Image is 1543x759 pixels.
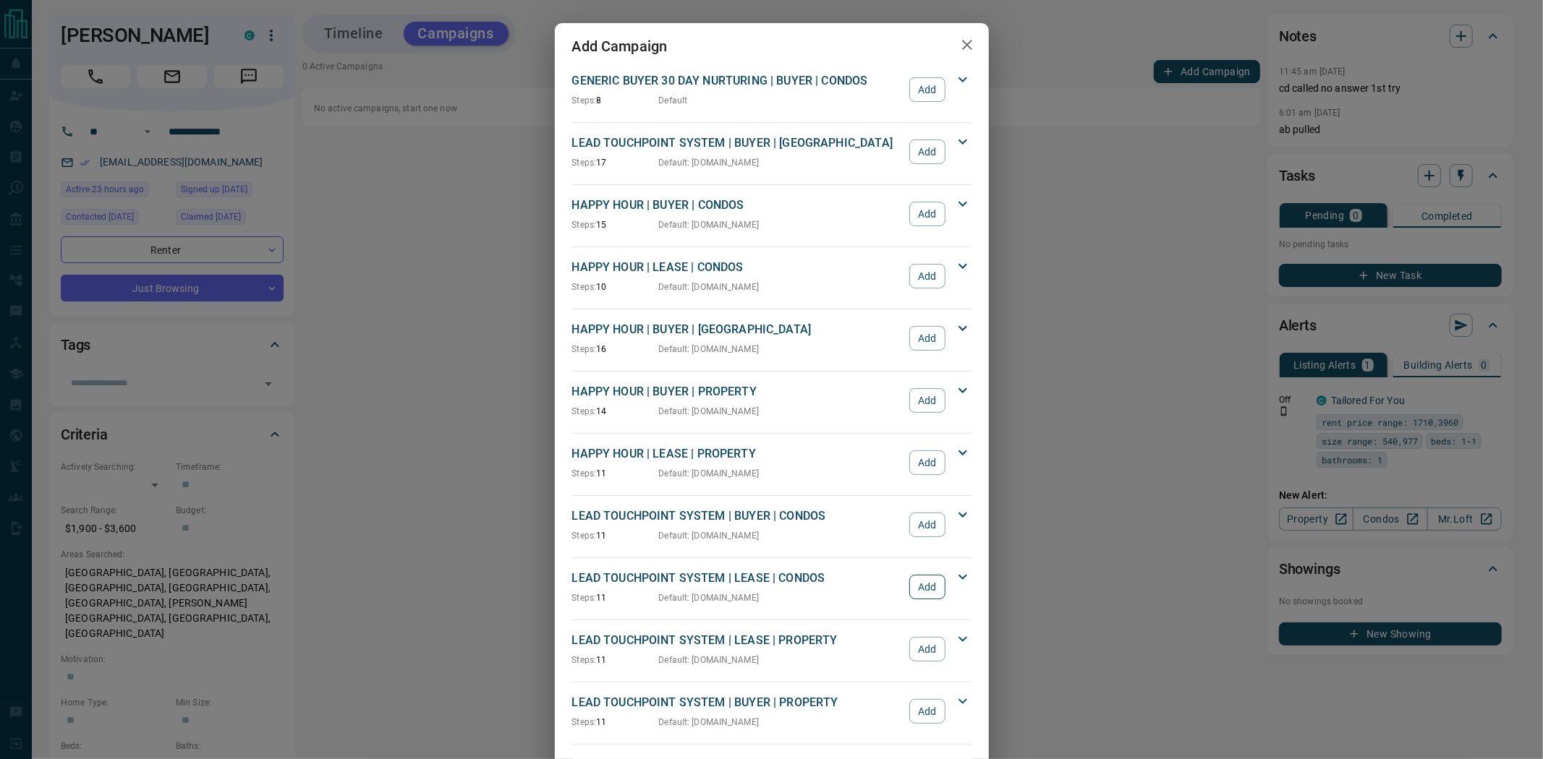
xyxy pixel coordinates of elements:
div: HAPPY HOUR | BUYER | CONDOSSteps:15Default: [DOMAIN_NAME]Add [572,194,972,234]
p: 16 [572,343,659,356]
button: Add [909,202,945,226]
p: 11 [572,653,659,666]
p: LEAD TOUCHPOINT SYSTEM | BUYER | [GEOGRAPHIC_DATA] [572,134,903,152]
span: Steps: [572,158,597,168]
p: Default : [DOMAIN_NAME] [659,343,760,356]
div: LEAD TOUCHPOINT SYSTEM | LEASE | PROPERTYSteps:11Default: [DOMAIN_NAME]Add [572,629,972,669]
p: Default [659,94,688,107]
p: 10 [572,280,659,293]
div: HAPPY HOUR | LEASE | PROPERTYSteps:11Default: [DOMAIN_NAME]Add [572,442,972,483]
p: 11 [572,529,659,542]
p: 8 [572,94,659,107]
span: Steps: [572,344,597,354]
div: HAPPY HOUR | BUYER | [GEOGRAPHIC_DATA]Steps:16Default: [DOMAIN_NAME]Add [572,318,972,359]
p: HAPPY HOUR | BUYER | PROPERTY [572,383,903,400]
span: Steps: [572,406,597,416]
div: HAPPY HOUR | LEASE | CONDOSSteps:10Default: [DOMAIN_NAME]Add [572,256,972,296]
div: LEAD TOUCHPOINT SYSTEM | BUYER | CONDOSSteps:11Default: [DOMAIN_NAME]Add [572,505,972,545]
button: Add [909,575,945,599]
p: 17 [572,156,659,169]
button: Add [909,77,945,102]
p: Default : [DOMAIN_NAME] [659,591,760,604]
span: Steps: [572,468,597,479]
p: 15 [572,218,659,231]
p: 11 [572,716,659,729]
p: LEAD TOUCHPOINT SYSTEM | LEASE | CONDOS [572,570,903,587]
p: Default : [DOMAIN_NAME] [659,156,760,169]
button: Add [909,450,945,475]
p: Default : [DOMAIN_NAME] [659,716,760,729]
span: Steps: [572,95,597,106]
button: Add [909,637,945,661]
div: LEAD TOUCHPOINT SYSTEM | LEASE | CONDOSSteps:11Default: [DOMAIN_NAME]Add [572,567,972,607]
p: HAPPY HOUR | LEASE | PROPERTY [572,445,903,463]
p: Default : [DOMAIN_NAME] [659,280,760,293]
button: Add [909,388,945,413]
h2: Add Campaign [555,23,685,69]
p: LEAD TOUCHPOINT SYSTEM | LEASE | PROPERTY [572,632,903,649]
p: HAPPY HOUR | BUYER | CONDOS [572,197,903,214]
button: Add [909,326,945,351]
div: HAPPY HOUR | BUYER | PROPERTYSteps:14Default: [DOMAIN_NAME]Add [572,380,972,421]
p: Default : [DOMAIN_NAME] [659,218,760,231]
span: Steps: [572,282,597,292]
button: Add [909,264,945,288]
button: Add [909,513,945,537]
p: Default : [DOMAIN_NAME] [659,405,760,418]
span: Steps: [572,531,597,541]
div: GENERIC BUYER 30 DAY NURTURING | BUYER | CONDOSSteps:8DefaultAdd [572,69,972,110]
p: LEAD TOUCHPOINT SYSTEM | BUYER | PROPERTY [572,694,903,711]
p: Default : [DOMAIN_NAME] [659,529,760,542]
p: Default : [DOMAIN_NAME] [659,653,760,666]
p: Default : [DOMAIN_NAME] [659,467,760,480]
button: Add [909,699,945,724]
p: HAPPY HOUR | LEASE | CONDOS [572,259,903,276]
span: Steps: [572,717,597,727]
div: LEAD TOUCHPOINT SYSTEM | BUYER | PROPERTYSteps:11Default: [DOMAIN_NAME]Add [572,691,972,732]
p: 11 [572,467,659,480]
span: Steps: [572,593,597,603]
p: GENERIC BUYER 30 DAY NURTURING | BUYER | CONDOS [572,72,903,90]
span: Steps: [572,220,597,230]
div: LEAD TOUCHPOINT SYSTEM | BUYER | [GEOGRAPHIC_DATA]Steps:17Default: [DOMAIN_NAME]Add [572,132,972,172]
p: 14 [572,405,659,418]
p: 11 [572,591,659,604]
p: HAPPY HOUR | BUYER | [GEOGRAPHIC_DATA] [572,321,903,338]
p: LEAD TOUCHPOINT SYSTEM | BUYER | CONDOS [572,507,903,525]
span: Steps: [572,655,597,665]
button: Add [909,140,945,164]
